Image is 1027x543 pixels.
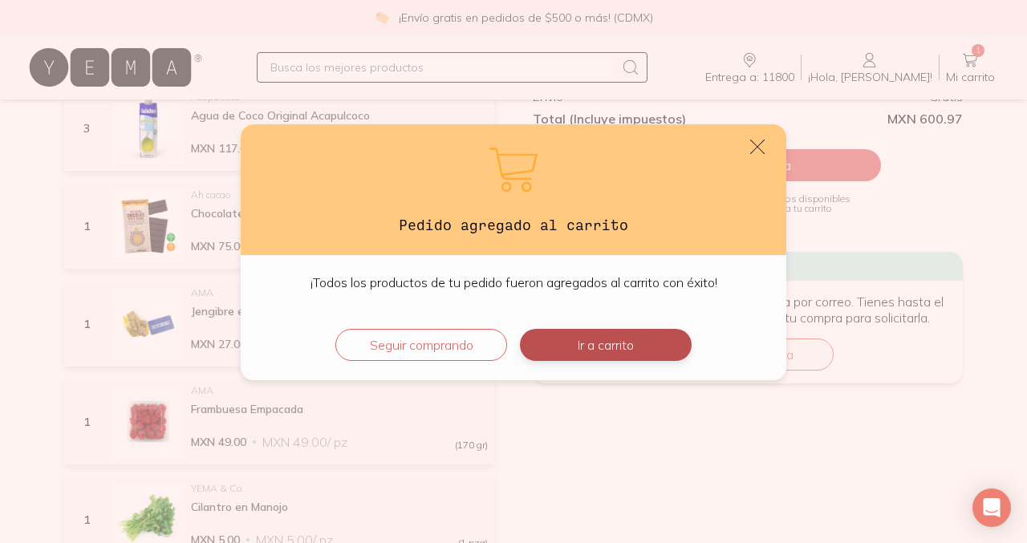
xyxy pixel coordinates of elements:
button: Seguir comprando [335,329,507,361]
div: ¡Todos los productos de tu pedido fueron agregados al carrito con éxito! [260,274,767,290]
div: default [241,124,786,379]
button: Ir a carrito [520,329,692,361]
h3: Pedido agregado al carrito [334,214,693,235]
div: Open Intercom Messenger [972,488,1011,527]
